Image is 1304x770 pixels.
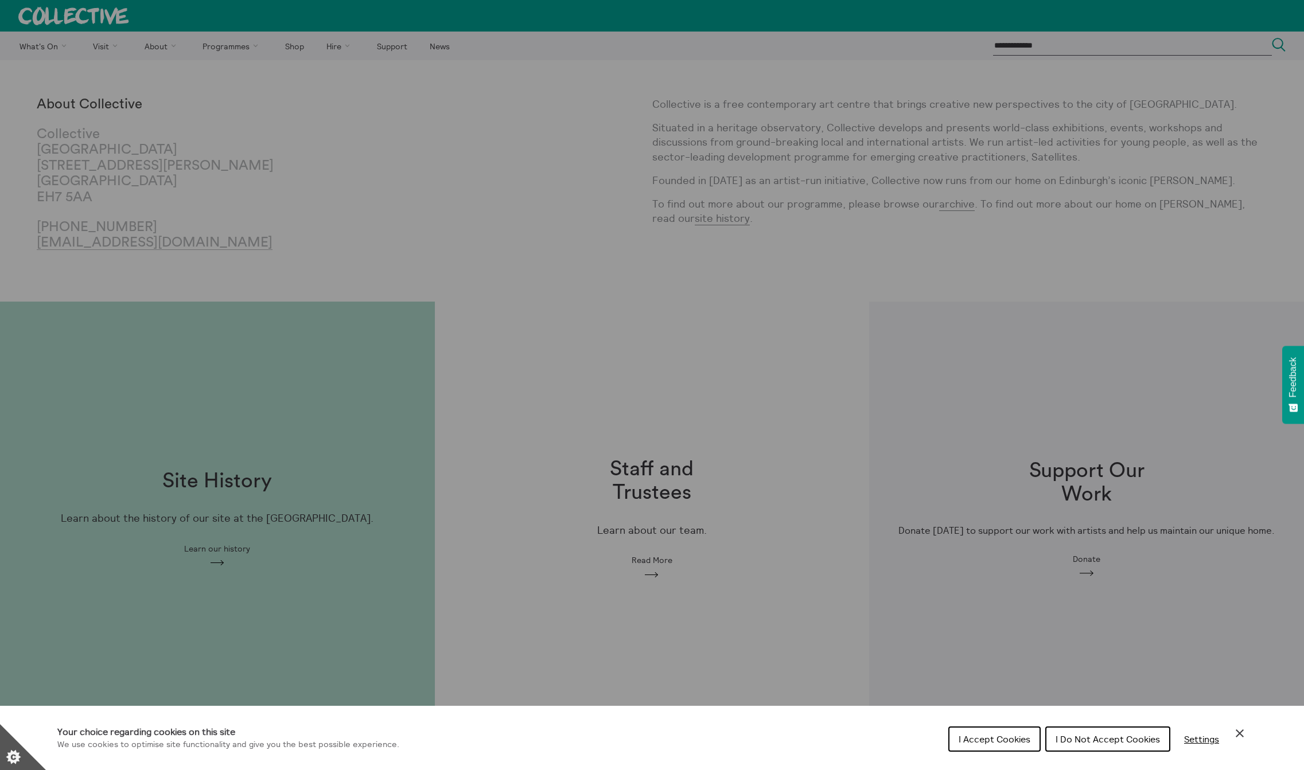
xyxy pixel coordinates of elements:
[959,733,1030,745] span: I Accept Cookies
[1233,726,1247,740] button: Close Cookie Control
[1045,726,1170,752] button: I Do Not Accept Cookies
[1184,733,1219,745] span: Settings
[57,738,399,751] p: We use cookies to optimise site functionality and give you the best possible experience.
[948,726,1041,752] button: I Accept Cookies
[1056,733,1160,745] span: I Do Not Accept Cookies
[1288,357,1298,397] span: Feedback
[57,725,399,738] h1: Your choice regarding cookies on this site
[1282,346,1304,424] button: Feedback - Show survey
[1175,728,1228,751] button: Settings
